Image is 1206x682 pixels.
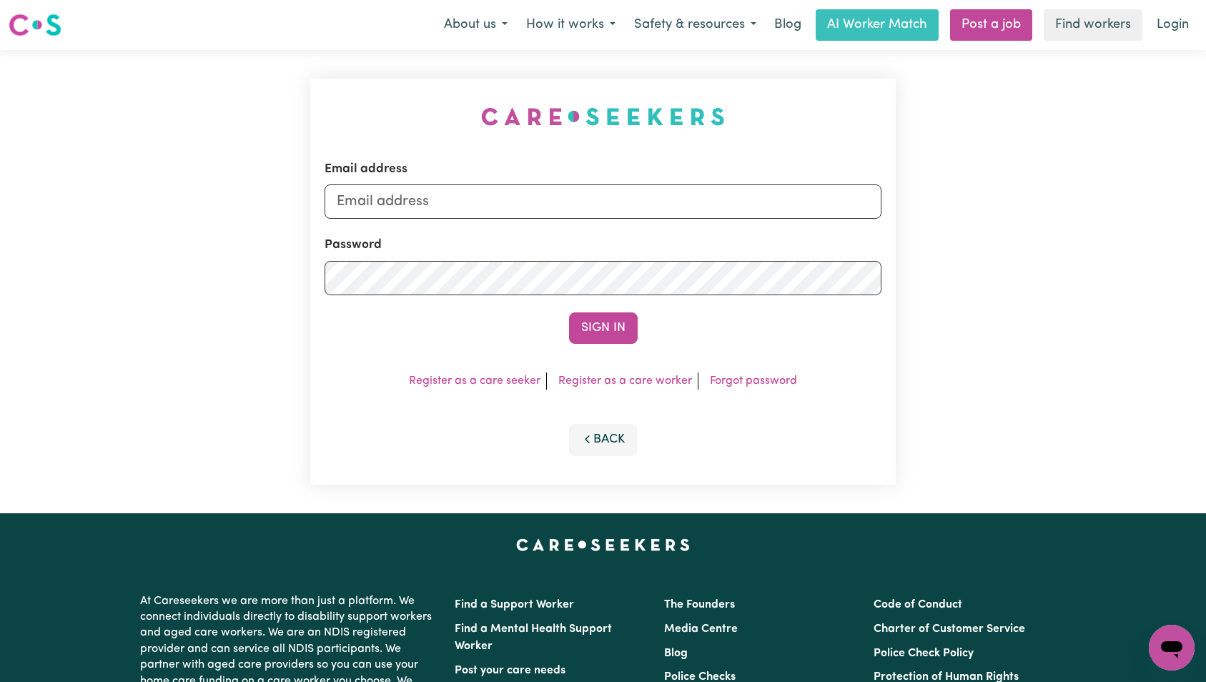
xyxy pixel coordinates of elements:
[325,160,407,179] label: Email address
[569,424,638,455] button: Back
[455,623,612,652] a: Find a Mental Health Support Worker
[1149,625,1195,671] iframe: Button to launch messaging window
[558,375,692,387] a: Register as a care worker
[710,375,797,387] a: Forgot password
[625,10,766,40] button: Safety & resources
[874,623,1025,635] a: Charter of Customer Service
[950,9,1032,41] a: Post a job
[766,9,810,41] a: Blog
[874,648,974,659] a: Police Check Policy
[9,12,61,38] img: Careseekers logo
[9,9,61,41] a: Careseekers logo
[516,539,690,550] a: Careseekers home page
[569,312,638,344] button: Sign In
[816,9,939,41] a: AI Worker Match
[325,236,382,254] label: Password
[664,648,688,659] a: Blog
[325,184,882,219] input: Email address
[664,599,735,611] a: The Founders
[1148,9,1197,41] a: Login
[874,599,962,611] a: Code of Conduct
[409,375,540,387] a: Register as a care seeker
[455,599,574,611] a: Find a Support Worker
[664,623,738,635] a: Media Centre
[455,665,565,676] a: Post your care needs
[435,10,517,40] button: About us
[517,10,625,40] button: How it works
[1044,9,1142,41] a: Find workers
